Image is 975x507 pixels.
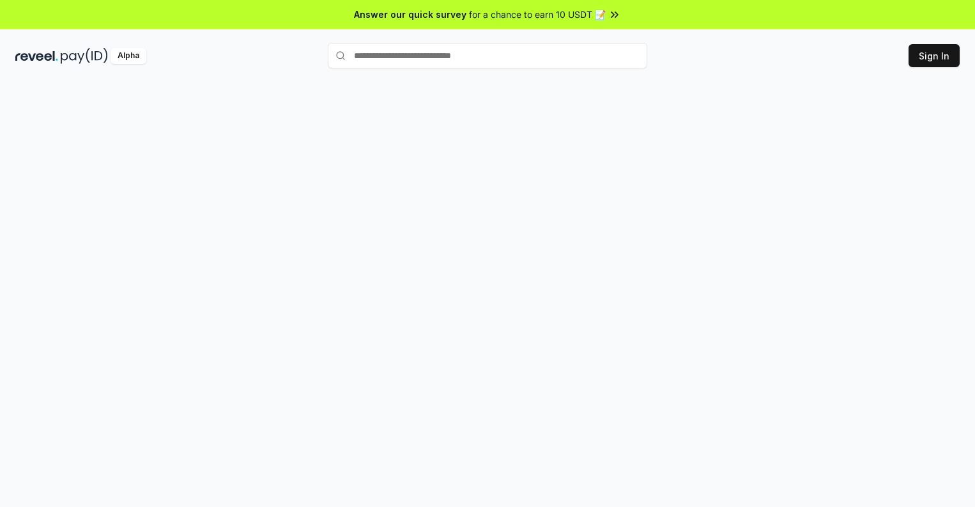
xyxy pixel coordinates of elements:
[15,48,58,64] img: reveel_dark
[111,48,146,64] div: Alpha
[354,8,466,21] span: Answer our quick survey
[909,44,960,67] button: Sign In
[61,48,108,64] img: pay_id
[469,8,606,21] span: for a chance to earn 10 USDT 📝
